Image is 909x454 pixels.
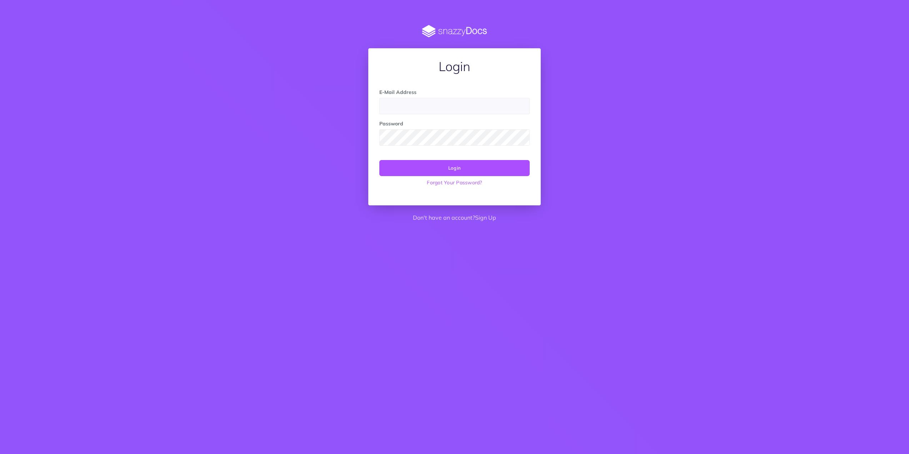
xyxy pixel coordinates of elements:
a: Sign Up [475,214,496,221]
label: Password [379,120,403,128]
a: Forgot Your Password? [379,176,530,189]
img: SnazzyDocs Logo [368,25,541,38]
label: E-Mail Address [379,88,416,96]
button: Login [379,160,530,176]
h1: Login [379,59,530,74]
p: Don't have an account? [368,213,541,223]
